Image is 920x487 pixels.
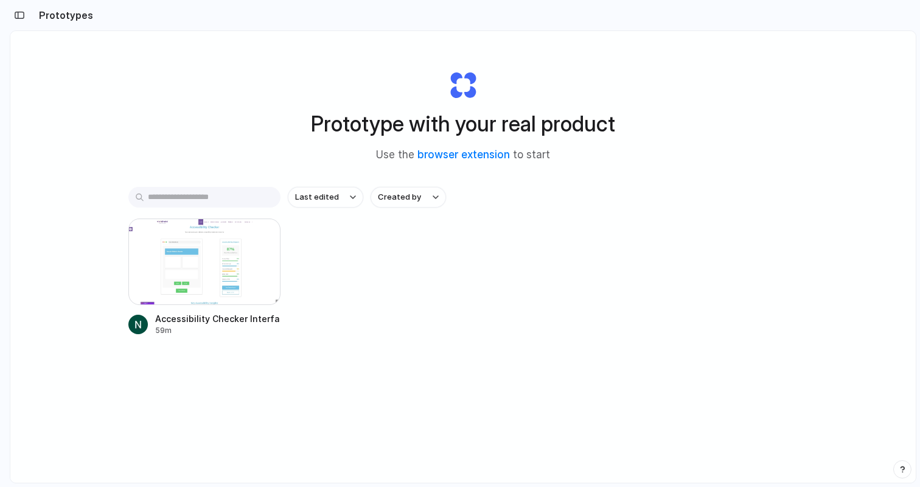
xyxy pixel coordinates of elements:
button: Last edited [288,187,363,208]
span: Use the to start [376,147,550,163]
h2: Prototypes [34,8,93,23]
div: Accessibility Checker Interface Design [155,312,281,325]
h1: Prototype with your real product [311,108,615,140]
span: Last edited [295,191,339,203]
button: Created by [371,187,446,208]
a: Accessibility Checker Interface DesignAccessibility Checker Interface Design59m [128,219,281,336]
span: Created by [378,191,421,203]
div: 59m [155,325,281,336]
a: browser extension [417,149,510,161]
